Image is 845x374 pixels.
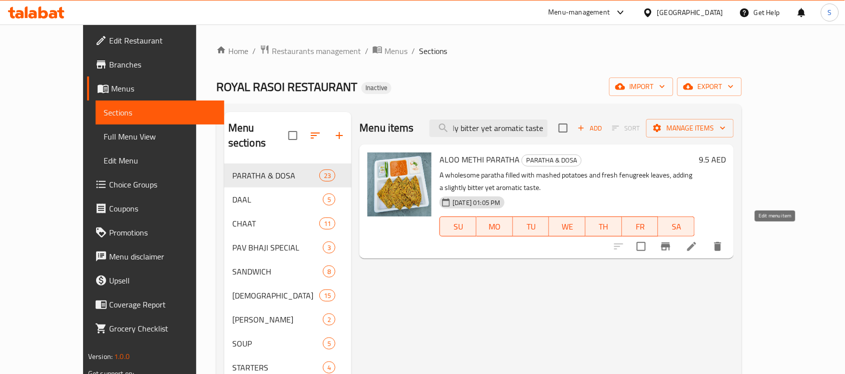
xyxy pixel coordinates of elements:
[232,217,319,229] div: CHAAT
[411,45,415,57] li: /
[365,45,368,57] li: /
[553,219,582,234] span: WE
[606,120,646,136] span: Select section first
[319,217,335,229] div: items
[449,198,504,207] span: [DATE] 01:05 PM
[617,80,665,93] span: import
[87,316,224,340] a: Grocery Checklist
[109,58,216,70] span: Branches
[444,219,473,234] span: SU
[224,283,352,307] div: [DEMOGRAPHIC_DATA]15
[323,193,335,205] div: items
[631,236,652,257] span: Select to update
[361,83,391,92] span: Inactive
[232,313,323,325] span: [PERSON_NAME]
[232,289,319,301] div: CHINESE
[440,152,520,167] span: ALOO METHI PARATHA
[232,289,319,301] span: [DEMOGRAPHIC_DATA]
[440,216,477,236] button: SU
[87,220,224,244] a: Promotions
[320,291,335,300] span: 15
[232,169,319,181] span: PARATHA & DOSA
[109,226,216,238] span: Promotions
[477,216,513,236] button: MO
[224,187,352,211] div: DAAL5
[430,119,548,137] input: search
[87,292,224,316] a: Coverage Report
[109,322,216,334] span: Grocery Checklist
[359,120,414,135] h2: Menu items
[677,77,742,96] button: export
[574,120,606,136] button: Add
[372,44,407,57] a: Menus
[272,45,361,57] span: Restaurants management
[224,163,352,187] div: PARATHA & DOSA23
[319,169,335,181] div: items
[323,337,335,349] div: items
[323,339,335,348] span: 5
[549,216,586,236] button: WE
[87,172,224,196] a: Choice Groups
[657,7,723,18] div: [GEOGRAPHIC_DATA]
[319,289,335,301] div: items
[513,216,550,236] button: TU
[685,80,734,93] span: export
[646,119,734,137] button: Manage items
[323,267,335,276] span: 8
[104,154,216,166] span: Edit Menu
[658,216,695,236] button: SA
[224,211,352,235] div: CHAAT11
[232,361,323,373] div: STARTERS
[323,195,335,204] span: 5
[224,259,352,283] div: SANDWICH8
[706,234,730,258] button: delete
[216,44,742,57] nav: breadcrumb
[327,123,351,147] button: Add section
[224,307,352,331] div: [PERSON_NAME]2
[114,350,130,363] span: 1.0.0
[384,45,407,57] span: Menus
[576,122,603,134] span: Add
[216,75,357,98] span: ROYAL RASOI RESTAURANT
[282,125,303,146] span: Select all sections
[699,152,726,166] h6: 9.5 AED
[654,122,726,134] span: Manage items
[549,6,610,18] div: Menu-management
[224,235,352,259] div: PAV BHAJI SPECIAL3
[96,148,224,172] a: Edit Menu
[361,82,391,94] div: Inactive
[323,315,335,324] span: 2
[323,241,335,253] div: items
[419,45,448,57] span: Sections
[828,7,832,18] span: S
[109,250,216,262] span: Menu disclaimer
[232,313,323,325] div: FRANKIE
[87,268,224,292] a: Upsell
[590,219,618,234] span: TH
[232,241,323,253] span: PAV BHAJI SPECIAL
[654,234,678,258] button: Branch-specific-item
[323,313,335,325] div: items
[517,219,546,234] span: TU
[303,123,327,147] span: Sort sections
[320,219,335,228] span: 11
[224,331,352,355] div: SOUP5
[622,216,659,236] button: FR
[367,152,432,216] img: ALOO METHI PARATHA
[104,106,216,118] span: Sections
[626,219,655,234] span: FR
[109,274,216,286] span: Upsell
[232,337,323,349] span: SOUP
[662,219,691,234] span: SA
[440,169,695,194] p: A wholesome paratha filled with mashed potatoes and fresh fenugreek leaves, adding a slightly bit...
[232,265,323,277] span: SANDWICH
[228,120,289,150] h2: Menu sections
[232,193,323,205] span: DAAL
[323,243,335,252] span: 3
[216,45,248,57] a: Home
